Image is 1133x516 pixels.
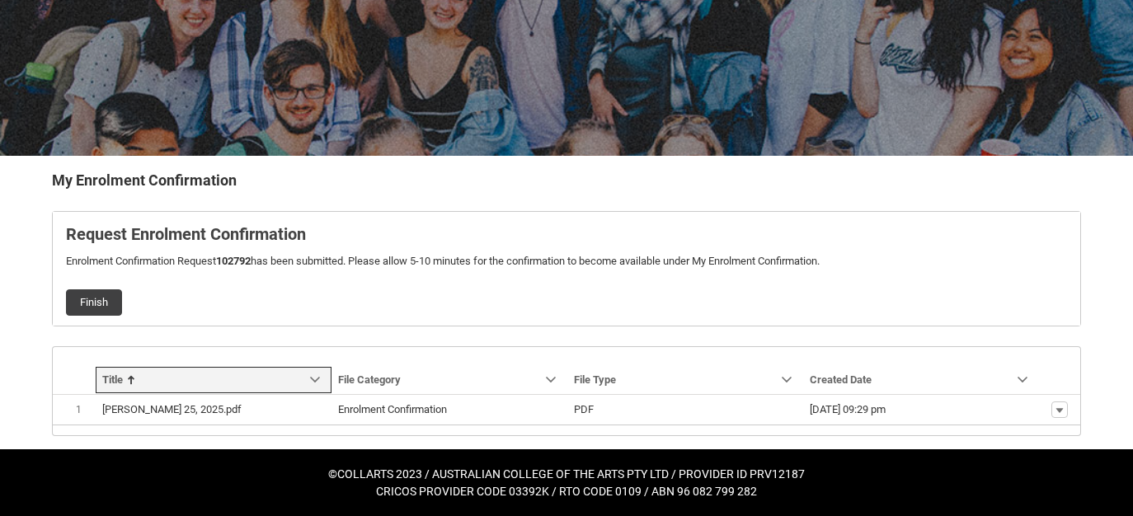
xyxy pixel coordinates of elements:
article: REDU_Generate_Enrolment_Confirmation flow [52,211,1081,326]
b: 102792 [216,255,251,267]
button: Finish [66,289,122,316]
lightning-formatted-date-time: [DATE] 09:29 pm [810,403,886,415]
b: My Enrolment Confirmation [52,171,237,189]
b: Request Enrolment Confirmation [66,224,306,244]
lightning-base-formatted-text: PDF [574,403,594,415]
lightning-base-formatted-text: [PERSON_NAME] 25, 2025.pdf [102,403,242,415]
p: Enrolment Confirmation Request has been submitted. Please allow 5-10 minutes for the confirmation... [66,253,1067,270]
lightning-base-formatted-text: Enrolment Confirmation [338,403,447,415]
